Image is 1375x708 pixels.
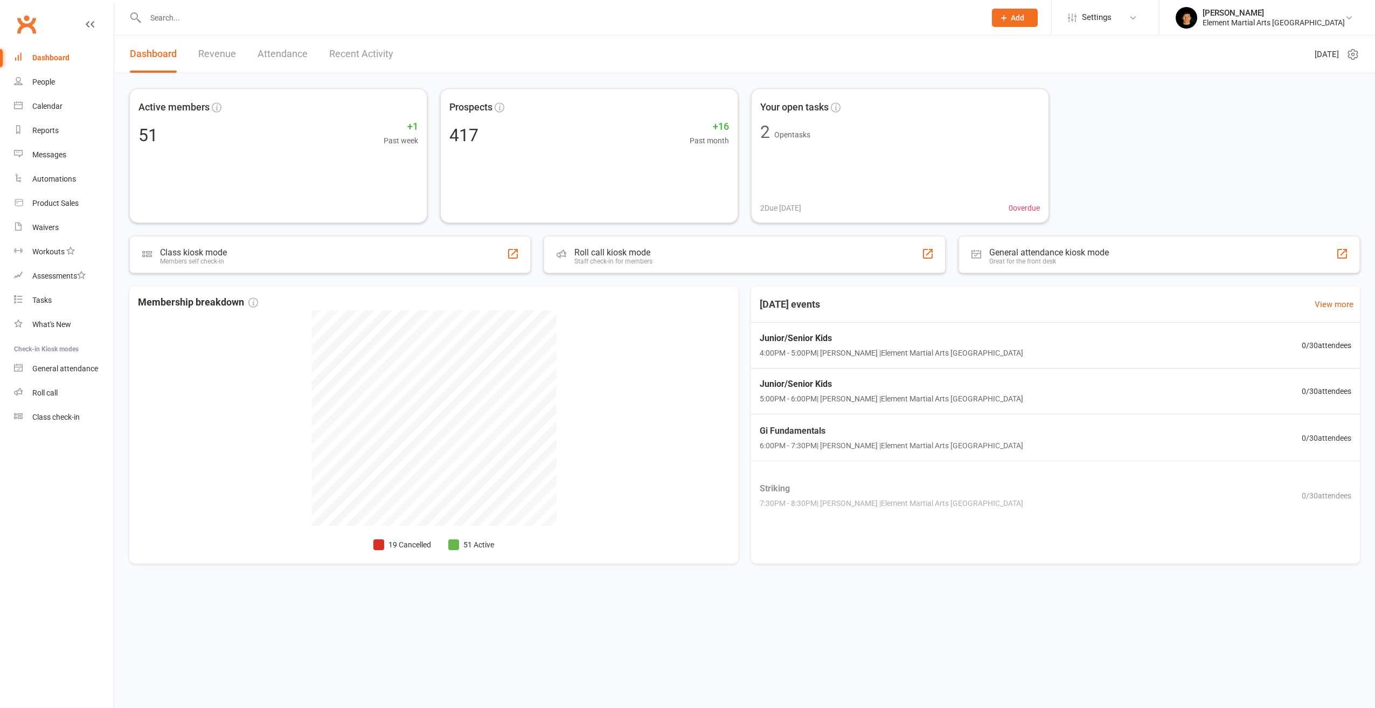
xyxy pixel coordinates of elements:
[760,424,1023,438] span: Gi Fundamentals
[1009,202,1040,214] span: 0 overdue
[760,497,1023,509] span: 7:30PM - 8:30PM | [PERSON_NAME] | Element Martial Arts [GEOGRAPHIC_DATA]
[992,9,1038,27] button: Add
[14,143,114,167] a: Messages
[774,130,810,139] span: Open tasks
[130,36,177,73] a: Dashboard
[32,150,66,159] div: Messages
[13,11,40,38] a: Clubworx
[1302,432,1351,444] span: 0 / 30 attendees
[760,347,1023,359] span: 4:00PM - 5:00PM | [PERSON_NAME] | Element Martial Arts [GEOGRAPHIC_DATA]
[760,440,1023,452] span: 6:00PM - 7:30PM | [PERSON_NAME] | Element Martial Arts [GEOGRAPHIC_DATA]
[14,191,114,216] a: Product Sales
[14,357,114,381] a: General attendance kiosk mode
[760,123,770,141] div: 2
[160,247,227,258] div: Class kiosk mode
[138,127,158,144] div: 51
[14,264,114,288] a: Assessments
[760,202,801,214] span: 2 Due [DATE]
[384,119,418,135] span: +1
[32,272,86,280] div: Assessments
[14,313,114,337] a: What's New
[32,78,55,86] div: People
[1176,7,1197,29] img: thumb_image1752621665.png
[1302,385,1351,397] span: 0 / 30 attendees
[32,413,80,421] div: Class check-in
[32,199,79,207] div: Product Sales
[449,127,478,144] div: 417
[32,364,98,373] div: General attendance
[1315,48,1339,61] span: [DATE]
[14,94,114,119] a: Calendar
[1011,13,1024,22] span: Add
[138,100,210,115] span: Active members
[14,216,114,240] a: Waivers
[448,539,494,551] li: 51 Active
[160,258,227,265] div: Members self check-in
[690,119,729,135] span: +16
[32,102,63,110] div: Calendar
[1302,489,1351,501] span: 0 / 30 attendees
[1302,339,1351,351] span: 0 / 30 attendees
[760,481,1023,495] span: Striking
[1315,298,1353,311] a: View more
[14,405,114,429] a: Class kiosk mode
[32,53,70,62] div: Dashboard
[142,10,978,25] input: Search...
[32,320,71,329] div: What's New
[760,393,1023,405] span: 5:00PM - 6:00PM | [PERSON_NAME] | Element Martial Arts [GEOGRAPHIC_DATA]
[760,377,1023,391] span: Junior/Senior Kids
[1203,8,1345,18] div: [PERSON_NAME]
[449,100,492,115] span: Prospects
[14,381,114,405] a: Roll call
[14,70,114,94] a: People
[760,100,829,115] span: Your open tasks
[14,288,114,313] a: Tasks
[138,295,258,310] span: Membership breakdown
[329,36,393,73] a: Recent Activity
[751,295,829,314] h3: [DATE] events
[258,36,308,73] a: Attendance
[32,175,76,183] div: Automations
[574,258,652,265] div: Staff check-in for members
[384,135,418,147] span: Past week
[32,223,59,232] div: Waivers
[14,46,114,70] a: Dashboard
[14,119,114,143] a: Reports
[989,258,1109,265] div: Great for the front desk
[1203,18,1345,27] div: Element Martial Arts [GEOGRAPHIC_DATA]
[373,539,431,551] li: 19 Cancelled
[32,126,59,135] div: Reports
[574,247,652,258] div: Roll call kiosk mode
[690,135,729,147] span: Past month
[14,240,114,264] a: Workouts
[198,36,236,73] a: Revenue
[32,296,52,304] div: Tasks
[14,167,114,191] a: Automations
[32,388,58,397] div: Roll call
[989,247,1109,258] div: General attendance kiosk mode
[32,247,65,256] div: Workouts
[1082,5,1112,30] span: Settings
[760,331,1023,345] span: Junior/Senior Kids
